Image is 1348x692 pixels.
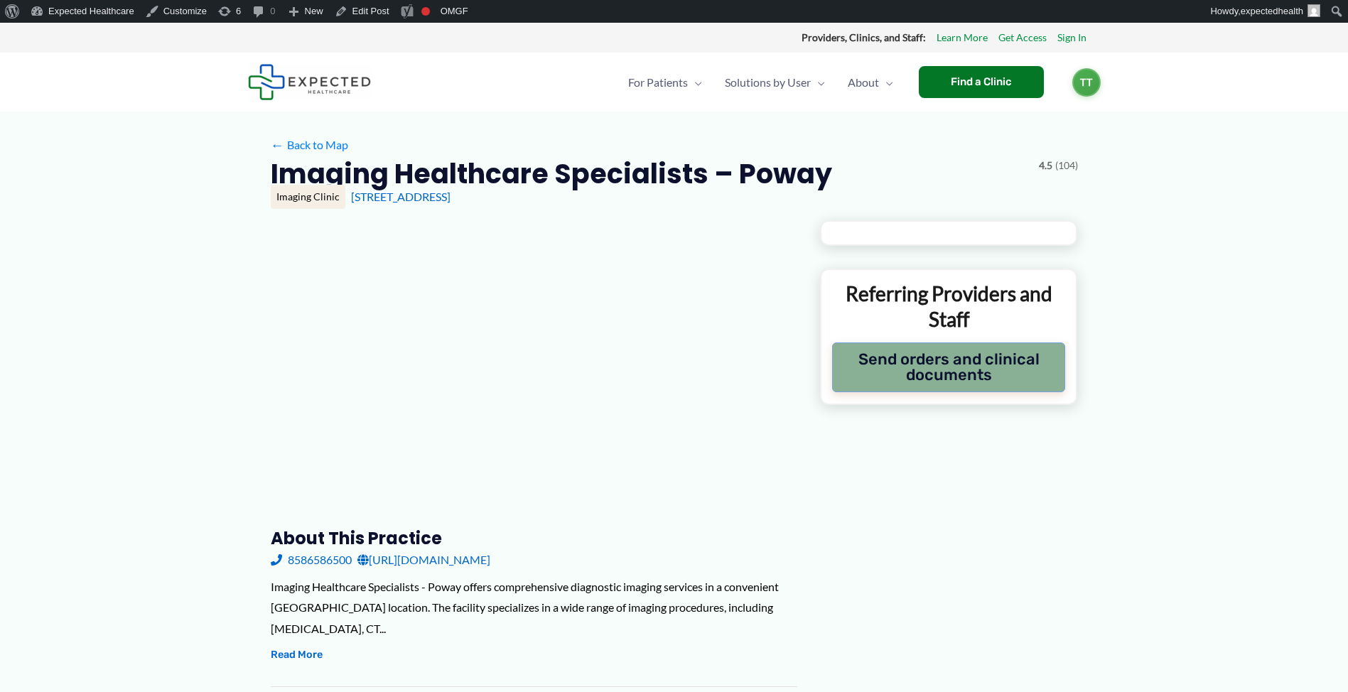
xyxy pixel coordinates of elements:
[832,342,1066,392] button: Send orders and clinical documents
[688,58,702,107] span: Menu Toggle
[848,58,879,107] span: About
[937,28,988,47] a: Learn More
[811,58,825,107] span: Menu Toggle
[271,647,323,664] button: Read More
[725,58,811,107] span: Solutions by User
[832,281,1066,333] p: Referring Providers and Staff
[271,185,345,209] div: Imaging Clinic
[919,66,1044,98] a: Find a Clinic
[271,156,832,191] h2: Imaging Healthcare Specialists – Poway
[879,58,893,107] span: Menu Toggle
[1072,68,1101,97] a: TT
[271,576,797,639] div: Imaging Healthcare Specialists - Poway offers comprehensive diagnostic imaging services in a conv...
[628,58,688,107] span: For Patients
[802,31,926,43] strong: Providers, Clinics, and Staff:
[1055,156,1078,175] span: (104)
[998,28,1047,47] a: Get Access
[357,549,490,571] a: [URL][DOMAIN_NAME]
[271,138,284,151] span: ←
[271,527,797,549] h3: About this practice
[271,549,352,571] a: 8586586500
[421,7,430,16] div: Focus keyphrase not set
[1039,156,1052,175] span: 4.5
[248,64,371,100] img: Expected Healthcare Logo - side, dark font, small
[713,58,836,107] a: Solutions by UserMenu Toggle
[351,190,451,203] a: [STREET_ADDRESS]
[836,58,905,107] a: AboutMenu Toggle
[617,58,905,107] nav: Primary Site Navigation
[271,134,348,156] a: ←Back to Map
[617,58,713,107] a: For PatientsMenu Toggle
[1241,6,1303,16] span: expectedhealth
[1057,28,1087,47] a: Sign In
